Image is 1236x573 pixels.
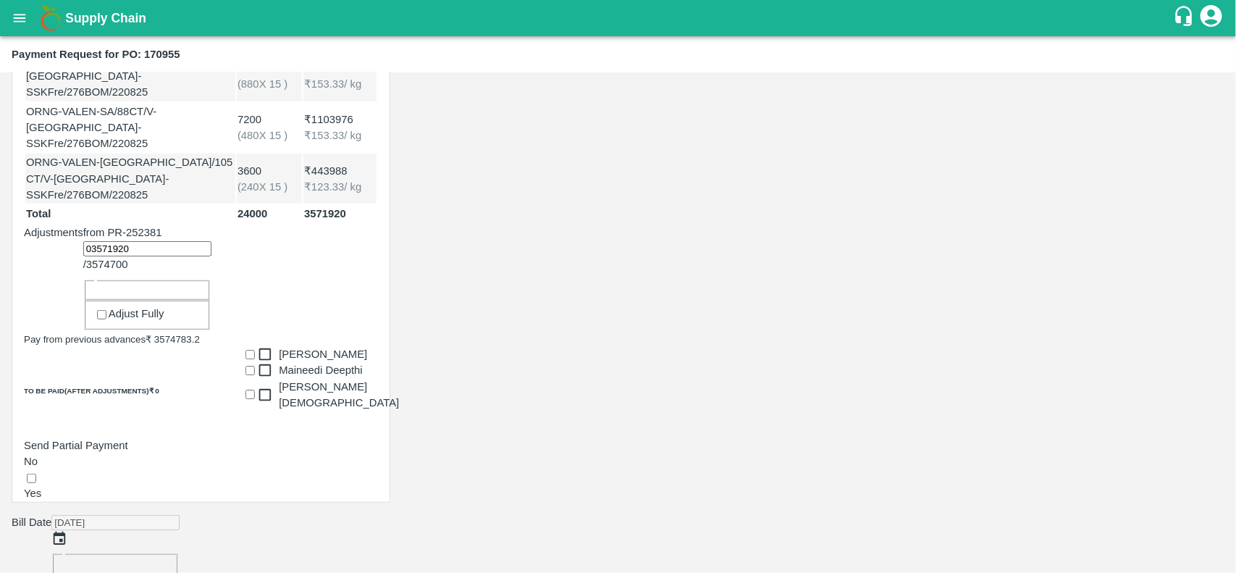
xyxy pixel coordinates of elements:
[24,453,378,469] p: No
[12,49,180,60] b: Payment Request for PO: 170955
[237,208,267,219] b: 24000
[97,310,106,319] input: Adjust Fully
[303,103,377,153] td: ₹ 1103976
[304,179,376,195] div: ₹ 123.33 / kg
[303,154,377,204] td: ₹ 443988
[279,379,416,411] div: [PERSON_NAME][DEMOGRAPHIC_DATA]
[36,4,65,33] img: logo
[24,485,378,501] p: Yes
[1173,5,1198,31] div: customer-support
[83,241,211,256] input: Advance
[25,51,235,101] td: ORNG-VALEN-SA/80CT/V-[GEOGRAPHIC_DATA]-SSKFre/276BOM/220825
[24,225,83,241] span: Adjustments
[65,8,1173,28] a: Supply Chain
[83,256,211,272] div: / 3574700
[237,51,302,101] td: 13200
[279,346,367,362] div: [PERSON_NAME]
[237,76,301,92] div: ( 880 X 15 )
[24,386,149,397] h6: To be paid(After adjustments)
[24,438,378,453] p: Send Partial Payment
[237,154,302,204] td: 3600
[237,179,301,195] div: ( 240 X 15 )
[1198,3,1224,33] div: account of current user
[237,103,302,153] td: 7200
[25,103,235,153] td: ORNG-VALEN-SA/88CT/V-[GEOGRAPHIC_DATA]-SSKFre/276BOM/220825
[303,51,377,101] td: ₹ 2023956
[24,334,200,345] button: Pay from previous advances₹ 3574783.2
[237,127,301,143] div: ( 480 X 15 )
[25,154,235,204] td: ORNG-VALEN-[GEOGRAPHIC_DATA]/105 CT/V-[GEOGRAPHIC_DATA]-SSKFre/276BOM/220825
[83,225,211,241] p: from PR- 252381
[12,514,51,530] p: Bill Date
[109,308,164,319] span: Adjust Fully
[304,208,346,219] b: 3571920
[3,1,36,35] button: open drawer
[304,76,376,92] div: ₹ 153.33 / kg
[51,515,180,530] input: Bill Date
[65,11,146,25] b: Supply Chain
[149,386,159,397] h6: ₹ 0
[304,127,376,143] div: ₹ 153.33 / kg
[26,208,51,219] b: Total
[279,363,363,379] div: Maineedi Deepthi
